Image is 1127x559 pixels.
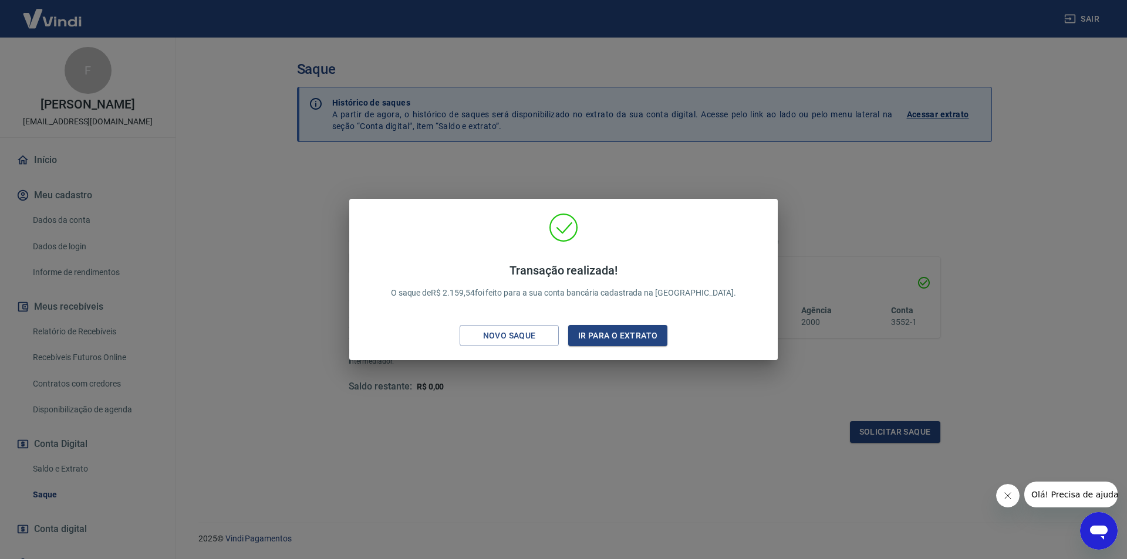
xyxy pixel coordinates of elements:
[7,8,99,18] span: Olá! Precisa de ajuda?
[996,484,1020,507] iframe: Fechar mensagem
[391,263,737,277] h4: Transação realizada!
[469,328,550,343] div: Novo saque
[460,325,559,347] button: Novo saque
[1024,482,1118,507] iframe: Mensagem da empresa
[1080,512,1118,550] iframe: Botão para abrir a janela de mensagens
[568,325,667,347] button: Ir para o extrato
[391,263,737,299] p: O saque de R$ 2.159,54 foi feito para a sua conta bancária cadastrada na [GEOGRAPHIC_DATA].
